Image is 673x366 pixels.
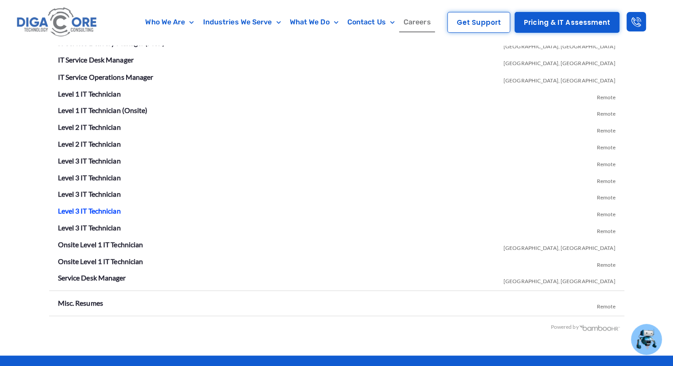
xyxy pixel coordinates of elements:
[15,4,100,40] img: Digacore logo 1
[58,206,121,214] a: Level 3 IT Technician
[597,171,615,187] span: Remote
[597,137,615,154] span: Remote
[58,89,121,97] a: Level 1 IT Technician
[58,55,134,64] a: IT Service Desk Manager
[399,12,435,32] a: Careers
[285,12,343,32] a: What We Do
[597,187,615,204] span: Remote
[135,12,441,32] nav: Menu
[447,12,510,33] a: Get Support
[597,87,615,104] span: Remote
[58,298,103,307] a: Misc. Resumes
[58,189,121,198] a: Level 3 IT Technician
[58,156,121,164] a: Level 3 IT Technician
[504,53,615,70] span: [GEOGRAPHIC_DATA], [GEOGRAPHIC_DATA]
[504,271,615,288] span: [GEOGRAPHIC_DATA], [GEOGRAPHIC_DATA]
[597,204,615,221] span: Remote
[141,12,198,32] a: Who We Are
[504,70,615,87] span: [GEOGRAPHIC_DATA], [GEOGRAPHIC_DATA]
[524,19,610,26] span: Pricing & IT Assessment
[597,154,615,171] span: Remote
[58,240,143,248] a: Onsite Level 1 IT Technician
[58,223,121,231] a: Level 3 IT Technician
[199,12,285,32] a: Industries We Serve
[58,257,143,265] a: Onsite Level 1 IT Technician
[597,254,615,271] span: Remote
[457,19,501,26] span: Get Support
[504,238,615,254] span: [GEOGRAPHIC_DATA], [GEOGRAPHIC_DATA]
[515,12,619,33] a: Pricing & IT Assessment
[58,273,126,281] a: Service Desk Manager
[58,72,154,81] a: IT Service Operations Manager
[58,173,121,181] a: Level 3 IT Technician
[597,120,615,137] span: Remote
[597,296,615,313] span: Remote
[58,139,121,148] a: Level 2 IT Technician
[579,323,620,331] img: BambooHR - HR software
[597,221,615,238] span: Remote
[58,105,148,114] a: Level 1 IT Technician (Onsite)
[49,320,620,333] div: Powered by
[597,103,615,120] span: Remote
[58,122,121,131] a: Level 2 IT Technician
[343,12,399,32] a: Contact Us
